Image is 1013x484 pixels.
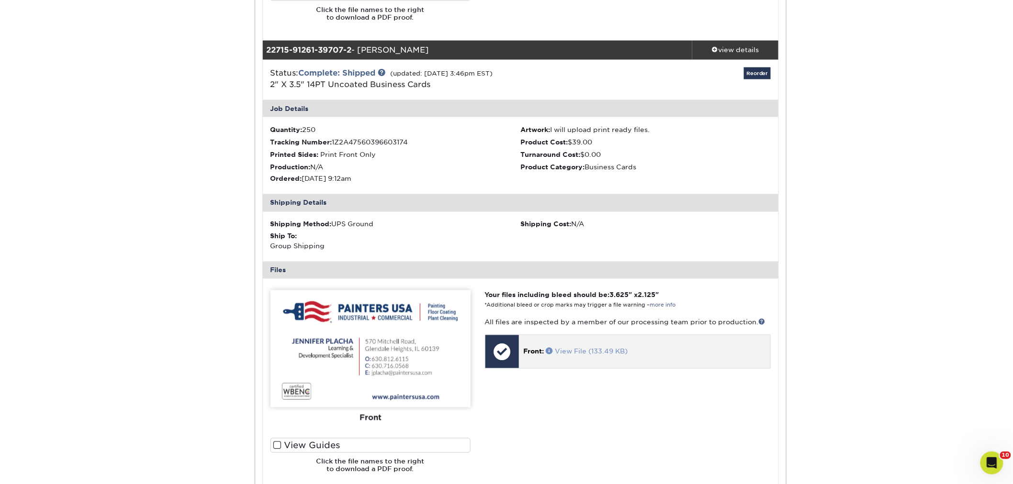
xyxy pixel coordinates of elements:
div: Files [263,262,779,279]
li: $0.00 [520,150,771,159]
strong: Ship To: [270,232,297,240]
span: Front: [524,348,544,355]
a: 2" X 3.5" 14PT Uncoated Business Cards [270,80,431,89]
h6: Click the file names to the right to download a PDF proof. [270,458,471,481]
strong: Product Cost: [520,138,568,146]
iframe: Intercom live chat [980,451,1003,474]
span: 10 [1000,451,1011,459]
li: I will upload print ready files. [520,125,771,134]
strong: Shipping Method: [270,220,332,228]
strong: Tracking Number: [270,138,332,146]
strong: Shipping Cost: [520,220,571,228]
li: N/A [270,162,521,172]
div: Shipping Details [263,194,779,211]
div: Job Details [263,100,779,117]
div: - [PERSON_NAME] [263,41,693,60]
div: Group Shipping [270,231,521,251]
strong: Your files including bleed should be: " x " [485,291,659,299]
span: 2.125 [638,291,656,299]
strong: Product Category: [520,163,585,171]
div: view details [692,45,778,55]
label: View Guides [270,438,471,453]
strong: Artwork: [520,126,550,133]
small: (updated: [DATE] 3:46pm EST) [391,70,493,77]
a: view details [692,41,778,60]
li: [DATE] 9:12am [270,174,521,184]
div: N/A [520,220,771,229]
strong: Quantity: [270,126,303,133]
div: UPS Ground [270,220,521,229]
span: Print Front Only [321,151,376,158]
iframe: Google Customer Reviews [2,455,81,481]
li: Business Cards [520,162,771,172]
span: 3.625 [610,291,629,299]
li: 250 [270,125,521,134]
p: All files are inspected by a member of our processing team prior to production. [485,318,771,327]
strong: Turnaround Cost: [520,151,580,158]
a: View File (133.49 KB) [546,348,628,355]
div: Front [270,407,471,429]
li: $39.00 [520,137,771,147]
strong: Printed Sides: [270,151,319,158]
a: more info [650,302,676,308]
strong: 22715-91261-39707-2 [267,45,352,55]
a: Reorder [744,67,771,79]
span: 1Z2A47560396603174 [332,138,408,146]
strong: Production: [270,163,311,171]
a: Complete: Shipped [299,68,376,77]
div: Status: [263,67,607,90]
h6: Click the file names to the right to download a PDF proof. [270,6,471,29]
strong: Ordered: [270,175,302,183]
small: *Additional bleed or crop marks may trigger a file warning – [485,302,676,308]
